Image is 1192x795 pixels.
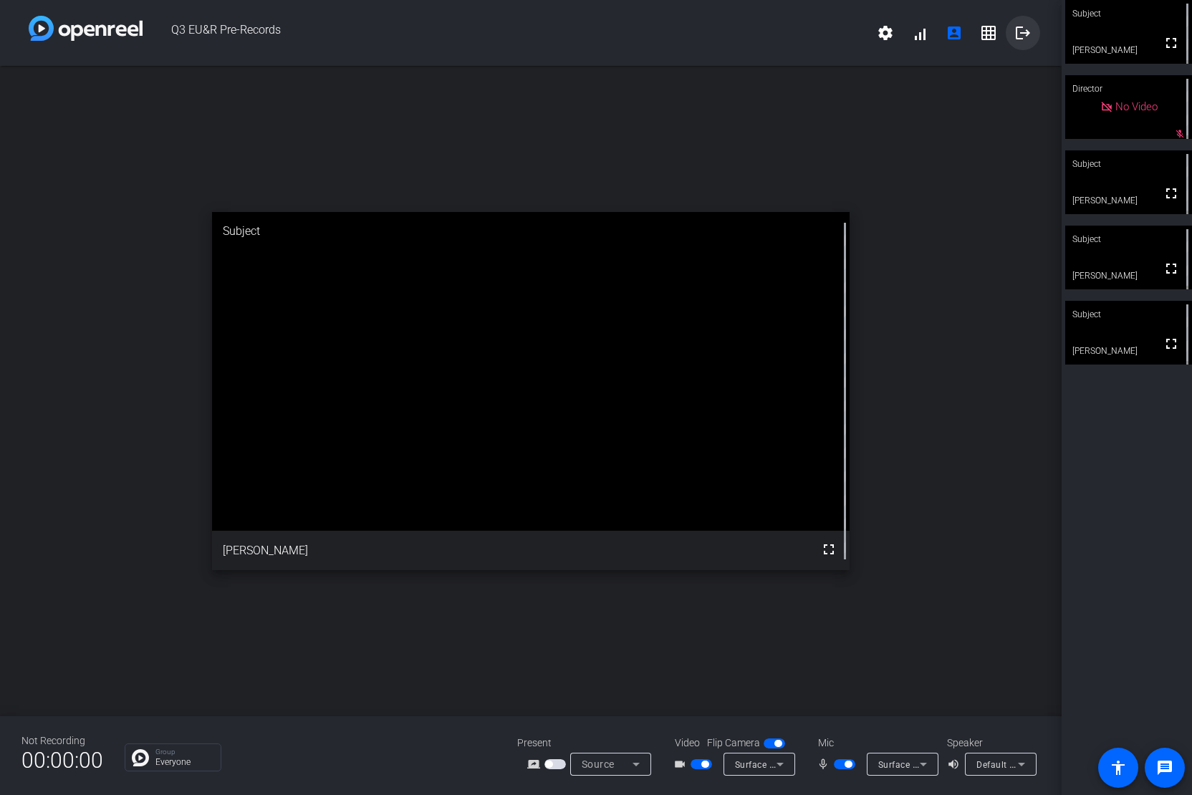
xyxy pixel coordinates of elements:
mat-icon: message [1156,759,1173,776]
span: Flip Camera [707,736,760,751]
mat-icon: fullscreen [1163,260,1180,277]
div: Subject [1065,150,1192,178]
mat-icon: settings [877,24,894,42]
button: signal_cellular_alt [903,16,937,50]
span: 00:00:00 [21,743,103,778]
mat-icon: videocam_outline [673,756,691,773]
mat-icon: accessibility [1110,759,1127,776]
span: Surface Stereo Microphones (Surface High Definition Audio) [878,758,1130,770]
mat-icon: mic_none [817,756,834,773]
mat-icon: volume_up [947,756,964,773]
mat-icon: fullscreen [1163,185,1180,202]
p: Everyone [155,758,213,766]
div: Subject [1065,301,1192,328]
span: Surface Camera Front (045e:0990) [735,758,881,770]
mat-icon: logout [1014,24,1032,42]
div: Present [517,736,660,751]
mat-icon: grid_on [980,24,997,42]
span: Q3 EU&R Pre-Records [143,16,868,50]
mat-icon: account_box [946,24,963,42]
div: Not Recording [21,733,103,748]
div: Subject [1065,226,1192,253]
span: Source [582,758,615,770]
mat-icon: fullscreen [1163,335,1180,352]
mat-icon: fullscreen [820,541,837,558]
img: white-gradient.svg [29,16,143,41]
mat-icon: screen_share_outline [527,756,544,773]
div: Speaker [947,736,1033,751]
div: Subject [212,212,849,251]
img: Chat Icon [132,749,149,766]
mat-icon: fullscreen [1163,34,1180,52]
span: Video [675,736,700,751]
div: Director [1065,75,1192,102]
div: Mic [804,736,947,751]
p: Group [155,748,213,756]
span: No Video [1115,100,1158,113]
